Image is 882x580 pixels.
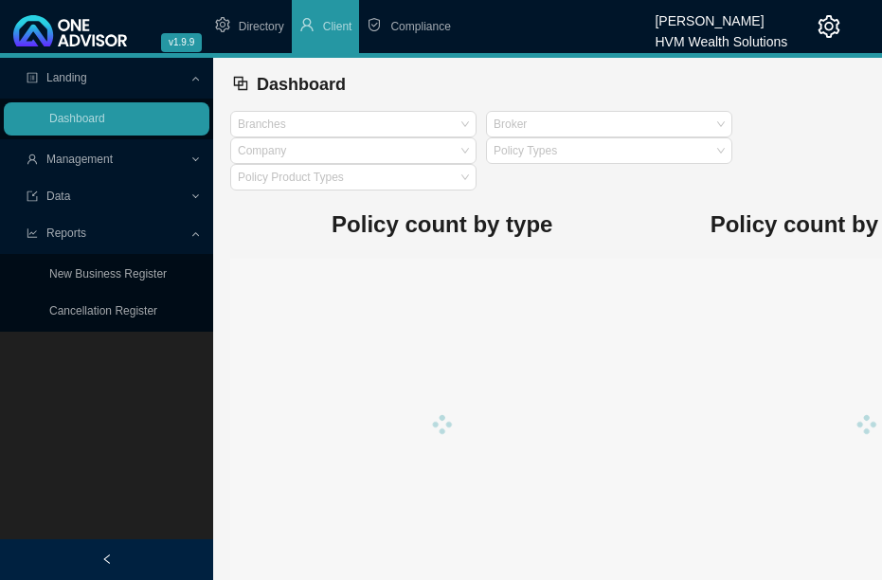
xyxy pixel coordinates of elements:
span: line-chart [27,227,38,239]
span: Compliance [390,20,450,33]
span: user [299,17,315,32]
span: safety [367,17,382,32]
a: New Business Register [49,267,167,281]
span: Landing [46,71,87,84]
span: Reports [46,227,86,240]
span: Directory [239,20,284,33]
span: Client [323,20,352,33]
span: import [27,190,38,202]
span: setting [818,15,840,38]
span: setting [215,17,230,32]
span: Data [46,190,70,203]
span: profile [27,72,38,83]
span: user [27,154,38,165]
span: v1.9.9 [161,33,202,52]
a: Dashboard [49,112,105,125]
div: HVM Wealth Solutions [655,26,787,46]
span: left [101,553,113,565]
span: block [232,75,249,92]
h1: Policy count by type [230,206,655,244]
span: Dashboard [257,75,346,94]
a: Cancellation Register [49,304,157,317]
span: Management [46,153,113,166]
img: 2df55531c6924b55f21c4cf5d4484680-logo-light.svg [13,15,127,46]
div: [PERSON_NAME] [655,5,787,26]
